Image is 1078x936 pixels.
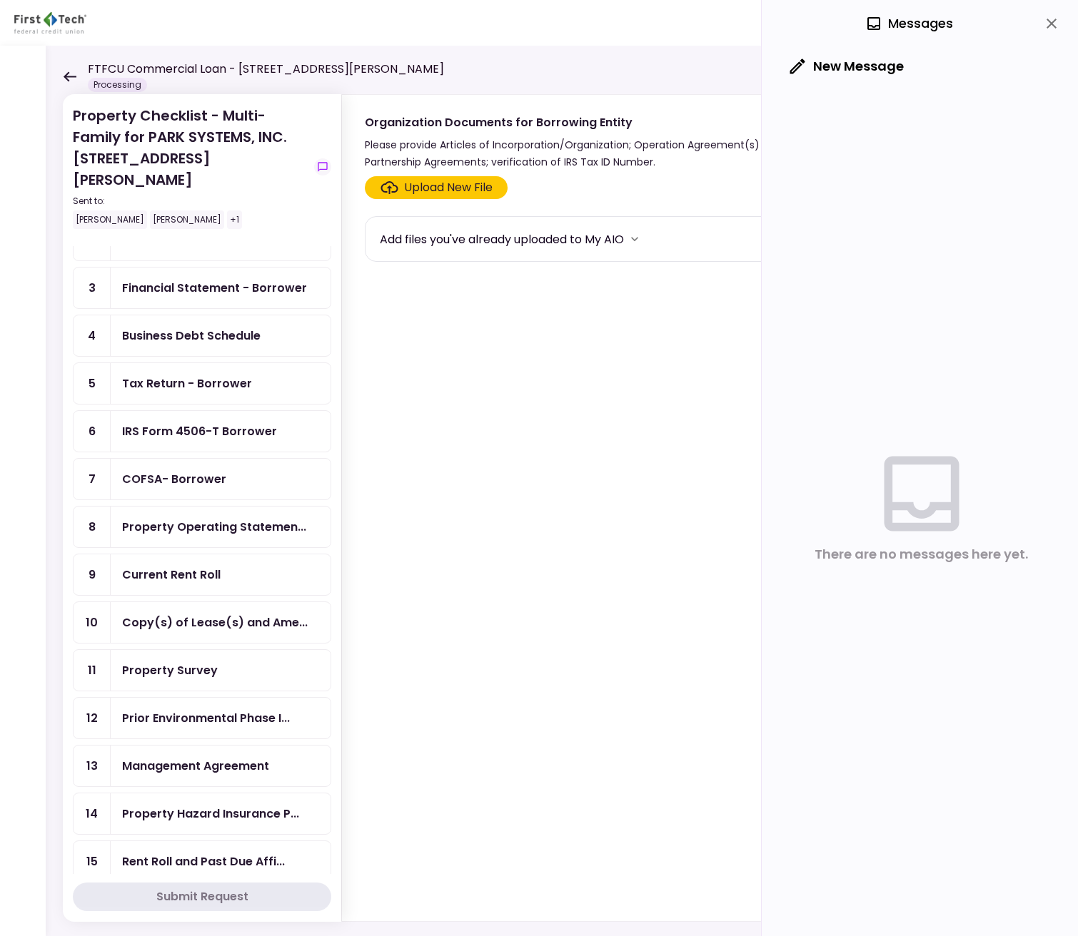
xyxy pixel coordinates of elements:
div: 7 [74,459,111,499]
div: Rent Roll and Past Due Affidavit [122,853,285,870]
div: Processing [88,78,147,92]
div: Property Checklist - Multi-Family for PARK SYSTEMS, INC. [STREET_ADDRESS][PERSON_NAME] [73,105,308,229]
div: +1 [227,210,242,229]
a: 15Rent Roll and Past Due Affidavit [73,840,331,882]
div: 15 [74,841,111,882]
a: 13Management Agreement [73,745,331,787]
div: Property Operating Statements [122,518,306,536]
div: 4 [74,315,111,356]
a: 9Current Rent Roll [73,554,331,596]
a: 8Property Operating Statements [73,506,331,548]
div: Messages [865,13,953,34]
div: 6 [74,411,111,452]
div: 3 [74,268,111,308]
a: 12Prior Environmental Phase I and/or Phase II [73,697,331,739]
div: Copy(s) of Lease(s) and Amendment(s) [122,614,308,631]
button: Submit Request [73,882,331,911]
img: Partner icon [14,12,86,34]
a: 11Property Survey [73,649,331,691]
div: 14 [74,793,111,834]
div: 13 [74,746,111,786]
button: New Message [779,48,915,85]
div: Business Debt Schedule [122,327,261,345]
div: Property Survey [122,661,218,679]
div: IRS Form 4506-T Borrower [122,422,277,440]
div: Submit Request [156,888,248,905]
a: 10Copy(s) of Lease(s) and Amendment(s) [73,601,331,643]
div: Organization Documents for Borrowing EntityPlease provide Articles of Incorporation/Organization;... [341,94,1049,922]
button: close [1039,11,1064,36]
div: There are no messages here yet. [815,544,1028,565]
div: 9 [74,554,111,595]
button: show-messages [314,158,331,175]
div: 10 [74,602,111,643]
a: 7COFSA- Borrower [73,458,331,500]
div: Management Agreement [122,757,269,775]
span: Click here to upload the required document [365,176,508,199]
div: COFSA- Borrower [122,470,226,488]
a: 4Business Debt Schedule [73,315,331,357]
div: Current Rent Roll [122,566,221,584]
div: 12 [74,698,111,738]
div: Prior Environmental Phase I and/or Phase II [122,709,290,727]
a: 5Tax Return - Borrower [73,362,331,405]
div: Add files you've already uploaded to My AIO [380,230,624,248]
h1: FTFCU Commercial Loan - [STREET_ADDRESS][PERSON_NAME] [88,61,444,78]
div: Sent to: [73,195,308,208]
a: 14Property Hazard Insurance Policy and Liability Insurance Policy [73,793,331,835]
button: more [624,228,645,250]
div: 5 [74,363,111,404]
div: [PERSON_NAME] [73,210,147,229]
a: 3Financial Statement - Borrower [73,267,331,309]
a: 6IRS Form 4506-T Borrower [73,410,331,452]
div: Please provide Articles of Incorporation/Organization; Operation Agreement(s) and all Amendments,... [365,136,935,171]
div: Tax Return - Borrower [122,375,252,392]
div: [PERSON_NAME] [150,210,224,229]
div: 11 [74,650,111,691]
div: Financial Statement - Borrower [122,279,307,297]
div: 8 [74,507,111,547]
div: Property Hazard Insurance Policy and Liability Insurance Policy [122,805,299,823]
div: Upload New File [404,179,493,196]
div: Organization Documents for Borrowing Entity [365,113,935,131]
